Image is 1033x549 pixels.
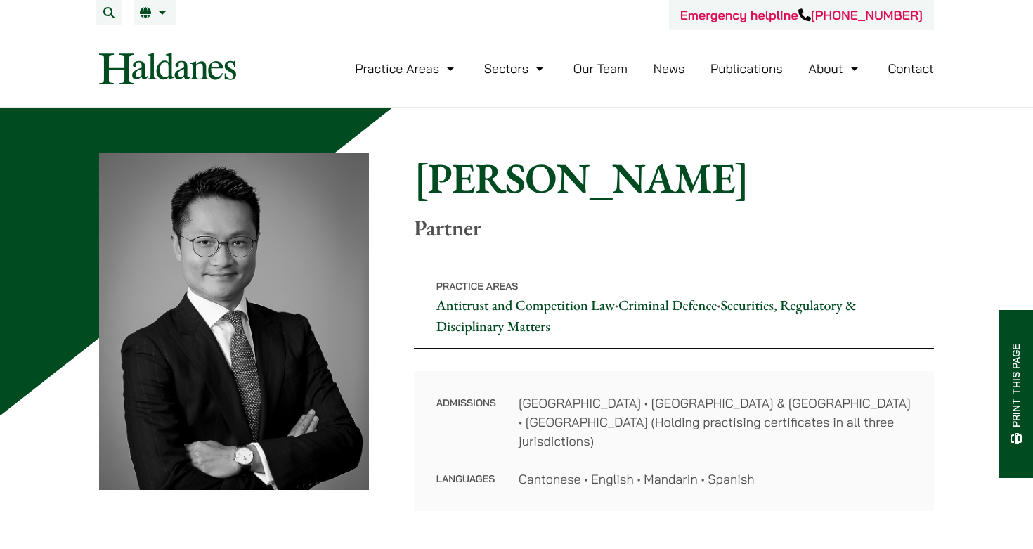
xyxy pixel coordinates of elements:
[808,60,862,77] a: About
[519,470,911,489] dd: Cantonese • English • Mandarin • Spanish
[414,153,934,203] h1: [PERSON_NAME]
[573,60,628,77] a: Our Team
[436,296,615,314] a: Antitrust and Competition Law
[654,60,685,77] a: News
[414,214,934,241] p: Partner
[710,60,783,77] a: Publications
[680,7,923,23] a: Emergency helpline[PHONE_NUMBER]
[484,60,547,77] a: Sectors
[99,53,236,84] img: Logo of Haldanes
[618,296,717,314] a: Criminal Defence
[436,280,519,292] span: Practice Areas
[436,394,496,470] dt: Admissions
[355,60,458,77] a: Practice Areas
[519,394,911,451] dd: [GEOGRAPHIC_DATA] • [GEOGRAPHIC_DATA] & [GEOGRAPHIC_DATA] • [GEOGRAPHIC_DATA] (Holding practising...
[414,264,934,349] p: • •
[436,470,496,489] dt: Languages
[888,60,934,77] a: Contact
[140,7,170,18] a: EN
